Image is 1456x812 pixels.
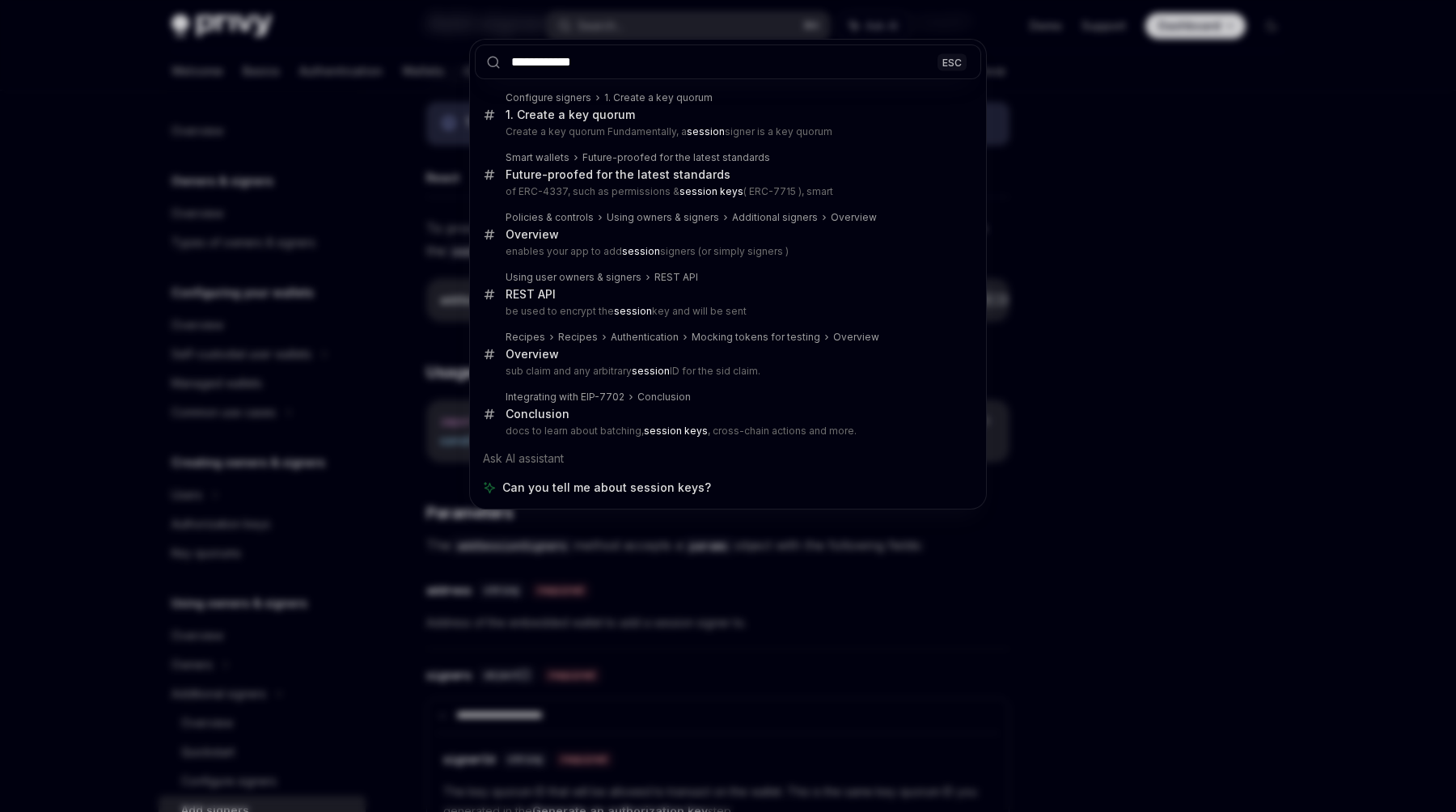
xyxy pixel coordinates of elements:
[502,480,711,496] span: Can you tell me about session keys?
[582,151,770,164] div: Future-proofed for the latest standards
[622,245,660,257] b: session
[506,305,947,318] p: be used to encrypt the key and will be sent
[654,271,698,284] div: REST API
[831,211,877,224] div: Overview
[679,185,743,197] b: session keys
[506,227,559,242] div: Overview
[506,407,569,421] div: Conclusion
[692,331,820,344] div: Mocking tokens for testing
[506,245,947,258] p: enables your app to add signers (or simply signers )
[506,287,556,302] div: REST API
[475,444,981,473] div: Ask AI assistant
[558,331,598,344] div: Recipes
[687,125,725,137] b: session
[644,425,708,437] b: session keys
[506,425,947,438] p: docs to learn about batching, , cross-chain actions and more.
[506,185,947,198] p: of ERC-4337, such as permissions & ( ERC-7715 ), smart
[506,347,559,362] div: Overview
[607,211,719,224] div: Using owners & signers
[604,91,713,104] div: 1. Create a key quorum
[637,391,691,404] div: Conclusion
[506,365,947,378] p: sub claim and any arbitrary ID for the sid claim.
[611,331,679,344] div: Authentication
[506,331,545,344] div: Recipes
[506,91,591,104] div: Configure signers
[506,125,947,138] p: Create a key quorum Fundamentally, a signer is a key quorum
[732,211,818,224] div: Additional signers
[506,151,569,164] div: Smart wallets
[614,305,652,317] b: session
[506,271,641,284] div: Using user owners & signers
[833,331,879,344] div: Overview
[506,108,635,122] div: 1. Create a key quorum
[632,365,670,377] b: session
[506,211,594,224] div: Policies & controls
[506,391,624,404] div: Integrating with EIP-7702
[938,53,967,70] div: ESC
[506,167,730,182] div: Future-proofed for the latest standards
